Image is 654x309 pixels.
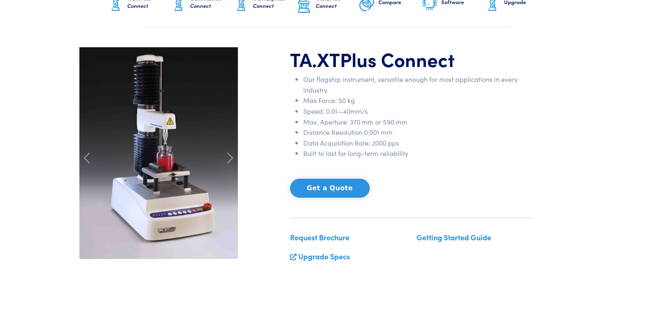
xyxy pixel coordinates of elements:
button: Get a Quote [290,179,370,198]
li: Our flagship instrument, versatile enough for most applications in every industry. [303,74,533,95]
h1: TA.XT [290,47,533,71]
span: Plus Connect [340,46,455,72]
a: Request Brochure [290,232,350,242]
li: Built to last for long-term reliability [303,148,533,159]
li: Distance Resolution 0.001 mm [303,127,533,138]
li: Max Force: 50 kg [303,95,533,106]
li: Max. Aperture: 370 mm or 590 mm [303,117,533,127]
img: carousel-ta-xt-plus-bloom.jpg [79,47,238,259]
a: Upgrade Specs [298,251,350,261]
li: Speed: 0.01—40mm/s [303,106,533,117]
a: Getting Started Guide [416,232,491,242]
li: Data Acquisition Rate: 2000 pps [303,138,533,149]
